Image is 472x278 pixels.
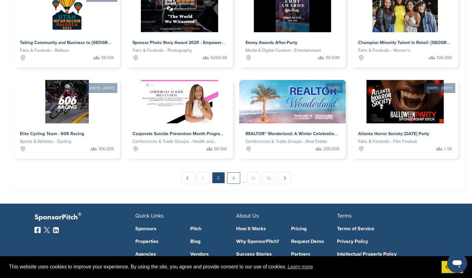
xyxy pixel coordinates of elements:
span: ® [78,210,81,218]
a: Request Demo [291,239,337,244]
span: Fairs & Festivals - Photography [133,47,192,54]
a: dismiss cookie message [442,261,463,273]
span: Corporate Suicide Prevention Month Programming with [PERSON_NAME] [133,131,279,136]
a: 1 [197,172,210,184]
span: 10K-20K [98,146,114,152]
div: [DATE] - [DATE] [424,83,455,93]
span: 500K-1M [210,55,227,61]
span: Taking Community and Business to [GEOGRAPHIC_DATA] with the [US_STATE] Hot Air Balloon Palooza [20,40,227,45]
a: Pricing [291,226,337,231]
img: Facebook [34,227,41,233]
span: 1M-10M [326,55,339,61]
a: 3 [227,172,240,184]
span: 5K-10K [214,146,227,152]
span: Elite Cycling Team - 606 Racing [20,131,84,136]
a: [DATE] Sponsorpitch & REALTOR® Wonderland: A Winter Celebration Conferences & Trade Groups - Real... [239,70,346,159]
p: SponsorPitch [34,213,135,222]
span: Quick Links [135,212,164,219]
img: Sponsorpitch & [141,80,218,123]
a: Partners [291,252,337,257]
span: 20K-50K [323,146,339,152]
img: Sponsorpitch & [45,80,89,123]
span: Sports & Athletes - Cycling [20,138,71,145]
span: Conferences & Trade Groups - Health and Wellness [133,138,217,145]
span: < 5K [444,146,452,152]
a: Next → [278,172,291,184]
a: Pitch [190,226,236,231]
span: Emmy Awards After-Party [245,40,297,45]
a: [DATE] - [DATE] Sponsorpitch & Elite Cycling Team - 606 Racing Sports & Athletes - Cycling 10K-20K [14,70,120,159]
span: REALTOR® Wonderland: A Winter Celebration [245,131,337,136]
a: Sponsors [135,226,181,231]
img: Sponsorpitch & [239,80,350,123]
span: Fairs & Festivals - Women's [358,47,411,54]
a: Privacy Policy [337,239,429,244]
a: Vendors [190,252,236,257]
a: Success Stories [236,252,282,257]
span: Conferences & Trade Groups - Real Estate [245,138,327,145]
span: Sponsor Photo Story Award 2025 - Empower the 6th Annual Global Storytelling Competition [133,40,317,45]
a: Terms of Service [337,226,429,231]
div: [DATE] - [DATE] [86,83,117,93]
div: [DATE] [326,83,343,93]
a: learn more about cookies [287,262,314,271]
span: This website uses cookies to improve your experience. By using the site, you agree and provide co... [9,262,437,271]
span: Atlanta Horror Society [DATE] Party [358,131,429,136]
img: Twitter [44,227,50,233]
a: Sponsorpitch & Corporate Suicide Prevention Month Programming with [PERSON_NAME] Conferences & Tr... [126,80,233,159]
a: Why SponsorPitch? [236,239,282,244]
img: Sponsorpitch & [366,80,444,123]
a: ← Previous [181,172,194,184]
a: Agencies [135,252,181,257]
span: … [242,172,245,183]
a: Intellectual Property Policy [337,252,429,257]
span: Media & Digital Content - Entertainment [245,47,321,54]
a: 86 [263,172,276,184]
a: Blog [190,239,236,244]
span: Fairs & Festivals - Film Festival [358,138,417,145]
a: How It Works [236,226,282,231]
a: 85 [247,172,260,184]
a: [DATE] - [DATE] Sponsorpitch & Atlanta Horror Society [DATE] Party Fairs & Festivals - Film Festi... [352,70,458,159]
span: Fairs & Festivals - Balloon [20,47,69,54]
iframe: Button to launch messaging window [447,253,467,273]
span: About Us [236,212,259,219]
a: Properties [135,239,181,244]
span: Terms [337,212,352,219]
span: 5K-10K [101,55,114,61]
em: 2 [212,172,225,183]
span: 10K-20K [437,55,452,61]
